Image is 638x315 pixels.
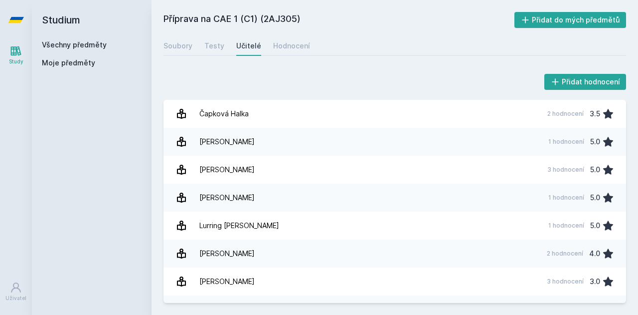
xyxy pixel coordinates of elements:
[273,41,310,51] div: Hodnocení
[589,244,600,264] div: 4.0
[547,110,584,118] div: 2 hodnocení
[163,128,626,156] a: [PERSON_NAME] 1 hodnocení 5.0
[9,58,23,65] div: Study
[199,272,255,292] div: [PERSON_NAME]
[547,166,584,174] div: 3 hodnocení
[548,194,584,202] div: 1 hodnocení
[547,278,584,286] div: 3 hodnocení
[42,58,95,68] span: Moje předměty
[236,36,261,56] a: Učitelé
[163,212,626,240] a: Lurring [PERSON_NAME] 1 hodnocení 5.0
[590,216,600,236] div: 5.0
[199,160,255,180] div: [PERSON_NAME]
[204,41,224,51] div: Testy
[163,268,626,296] a: [PERSON_NAME] 3 hodnocení 3.0
[590,272,600,292] div: 3.0
[590,104,600,124] div: 3.5
[514,12,627,28] button: Přidat do mých předmětů
[590,132,600,152] div: 5.0
[42,40,107,49] a: Všechny předměty
[590,160,600,180] div: 5.0
[199,104,249,124] div: Čapková Halka
[199,216,279,236] div: Lurring [PERSON_NAME]
[163,41,192,51] div: Soubory
[163,184,626,212] a: [PERSON_NAME] 1 hodnocení 5.0
[199,188,255,208] div: [PERSON_NAME]
[163,36,192,56] a: Soubory
[2,40,30,70] a: Study
[548,222,584,230] div: 1 hodnocení
[204,36,224,56] a: Testy
[199,244,255,264] div: [PERSON_NAME]
[236,41,261,51] div: Učitelé
[590,188,600,208] div: 5.0
[163,156,626,184] a: [PERSON_NAME] 3 hodnocení 5.0
[163,240,626,268] a: [PERSON_NAME] 2 hodnocení 4.0
[2,277,30,307] a: Uživatel
[548,138,584,146] div: 1 hodnocení
[163,12,514,28] h2: Příprava na CAE 1 (C1) (2AJ305)
[547,250,583,258] div: 2 hodnocení
[199,132,255,152] div: [PERSON_NAME]
[273,36,310,56] a: Hodnocení
[163,100,626,128] a: Čapková Halka 2 hodnocení 3.5
[544,74,627,90] button: Přidat hodnocení
[5,295,26,302] div: Uživatel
